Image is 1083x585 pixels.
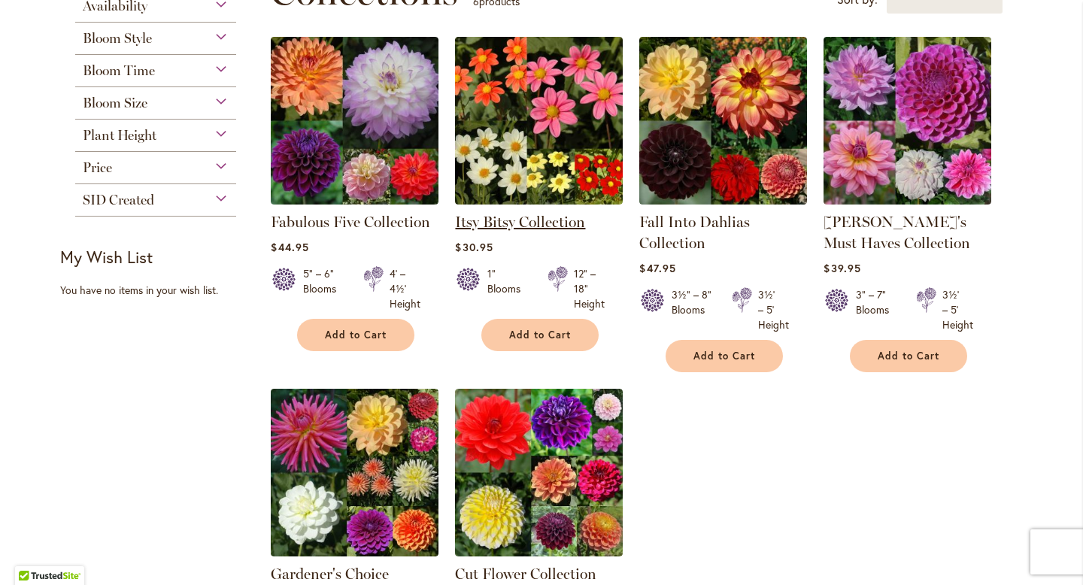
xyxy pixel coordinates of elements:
[83,127,156,144] span: Plant Height
[83,192,154,208] span: SID Created
[83,62,155,79] span: Bloom Time
[297,319,414,351] button: Add to Cart
[455,545,623,559] a: CUT FLOWER COLLECTION
[487,266,529,311] div: 1" Blooms
[824,261,860,275] span: $39.95
[824,213,970,252] a: [PERSON_NAME]'s Must Haves Collection
[455,389,623,556] img: CUT FLOWER COLLECTION
[455,240,493,254] span: $30.95
[693,350,755,362] span: Add to Cart
[83,30,152,47] span: Bloom Style
[83,159,112,176] span: Price
[824,193,991,208] a: Heather's Must Haves Collection
[455,565,596,583] a: Cut Flower Collection
[455,213,585,231] a: Itsy Bitsy Collection
[639,261,675,275] span: $47.95
[639,213,750,252] a: Fall Into Dahlias Collection
[60,283,261,298] div: You have no items in your wish list.
[271,193,438,208] a: Fabulous Five Collection
[850,340,967,372] button: Add to Cart
[390,266,420,311] div: 4' – 4½' Height
[672,287,714,332] div: 3½" – 8" Blooms
[639,193,807,208] a: Fall Into Dahlias Collection
[942,287,973,332] div: 3½' – 5' Height
[325,329,387,341] span: Add to Cart
[639,37,807,205] img: Fall Into Dahlias Collection
[271,37,438,205] img: Fabulous Five Collection
[481,319,599,351] button: Add to Cart
[824,37,991,205] img: Heather's Must Haves Collection
[574,266,605,311] div: 12" – 18" Height
[11,532,53,574] iframe: Launch Accessibility Center
[758,287,789,332] div: 3½' – 5' Height
[455,193,623,208] a: Itsy Bitsy Collection
[666,340,783,372] button: Add to Cart
[271,389,438,556] img: Gardener's Choice Collection
[878,350,939,362] span: Add to Cart
[509,329,571,341] span: Add to Cart
[303,266,345,311] div: 5" – 6" Blooms
[271,240,308,254] span: $44.95
[856,287,898,332] div: 3" – 7" Blooms
[60,246,153,268] strong: My Wish List
[271,545,438,559] a: Gardener's Choice Collection
[271,213,430,231] a: Fabulous Five Collection
[455,37,623,205] img: Itsy Bitsy Collection
[83,95,147,111] span: Bloom Size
